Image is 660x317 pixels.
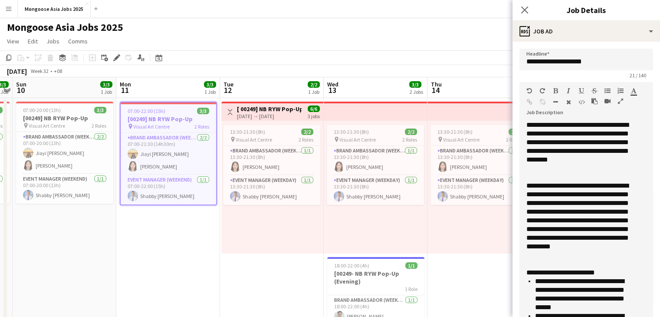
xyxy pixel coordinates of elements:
span: 11 [118,85,131,95]
button: Fullscreen [617,98,624,105]
button: Redo [539,87,545,94]
button: Clear Formatting [565,99,571,106]
h3: [00249] NB RYW Pop-Up [16,114,113,122]
span: 13:30-21:30 (8h) [334,129,369,135]
button: Unordered List [604,87,611,94]
button: Italic [565,87,571,94]
div: 3 jobs [308,112,320,119]
h3: [00249- NB RYW Pop-Up (Evening) [327,270,424,285]
button: Strikethrough [591,87,598,94]
span: 07:00-22:00 (15h) [128,108,165,114]
span: Visual Art Centre [339,136,376,143]
app-card-role: Brand Ambassador (weekday)1/113:30-21:30 (8h)[PERSON_NAME] [430,146,528,175]
span: 13:30-21:30 (8h) [230,129,265,135]
span: 13:30-21:30 (8h) [437,129,473,135]
app-card-role: Brand Ambassador (weekday)1/113:30-21:30 (8h)[PERSON_NAME] [327,146,424,175]
button: Underline [578,87,584,94]
span: 1/1 [405,262,417,269]
app-card-role: Brand Ambassador (weekday)2/207:00-21:30 (14h30m)Jiayi [PERSON_NAME][PERSON_NAME] [121,133,216,175]
button: Insert video [604,98,611,105]
button: Bold [552,87,558,94]
span: Comms [68,37,88,45]
span: 10 [15,85,26,95]
div: [DATE] [7,67,27,76]
span: 2/2 [308,81,320,88]
a: View [3,36,23,47]
span: Edit [28,37,38,45]
span: 2/2 [301,129,313,135]
button: Paste as plain text [591,98,598,105]
span: Thu [431,80,442,88]
h1: Mongoose Asia Jobs 2025 [7,21,123,34]
a: Edit [24,36,41,47]
button: Undo [526,87,532,94]
app-card-role: Event Manager (weekday)1/113:30-21:30 (8h)Shabby [PERSON_NAME] [223,175,320,205]
app-job-card: 13:30-21:30 (8h)2/2 Visual Art Centre2 RolesBrand Ambassador (weekday)1/113:30-21:30 (8h)[PERSON_... [430,125,528,205]
span: Visual Art Centre [236,136,272,143]
span: Jobs [46,37,59,45]
div: 1 Job [308,89,319,95]
span: 3/3 [100,81,112,88]
span: 13 [326,85,338,95]
div: Job Ad [512,21,660,42]
app-card-role: Brand Ambassador (weekday)1/113:30-21:30 (8h)[PERSON_NAME] [223,146,320,175]
a: Comms [65,36,91,47]
span: 2 Roles [92,122,106,129]
span: 3/3 [94,107,106,113]
app-job-card: 13:30-21:30 (8h)2/2 Visual Art Centre2 RolesBrand Ambassador (weekday)1/113:30-21:30 (8h)[PERSON_... [327,125,424,205]
span: 2 Roles [402,136,417,143]
div: 2 Jobs [410,89,423,95]
app-job-card: 13:30-21:30 (8h)2/2 Visual Art Centre2 RolesBrand Ambassador (weekday)1/113:30-21:30 (8h)[PERSON_... [223,125,320,205]
span: View [7,37,19,45]
span: 3/3 [409,81,421,88]
span: Visual Art Centre [443,136,479,143]
h3: [ 00249] NB RYW Pop-Up [237,105,302,113]
div: [DATE] → [DATE] [237,113,302,119]
span: Tue [223,80,233,88]
span: 2 Roles [506,136,521,143]
app-job-card: 07:00-22:00 (15h)3/3[00249] NB RYW Pop-Up Visual Art Centre2 RolesBrand Ambassador (weekday)2/207... [120,102,217,205]
button: Horizontal Line [552,99,558,106]
app-job-card: 07:00-20:00 (13h)3/3[00249] NB RYW Pop-Up Visual Art Centre2 RolesBrand Ambassador (weekend)2/207... [16,102,113,204]
span: 3/3 [197,108,209,114]
span: Visual Art Centre [133,123,170,130]
span: 18:00-22:00 (4h) [334,262,369,269]
div: 1 Job [101,89,112,95]
span: 07:00-20:00 (13h) [23,107,61,113]
span: 3/3 [204,81,216,88]
h3: Job Details [512,4,660,16]
app-card-role: Event Manager (weekend)1/107:00-22:00 (15h)Shabby [PERSON_NAME] [121,175,216,205]
app-card-role: Event Manager (weekend)1/107:00-20:00 (13h)Shabby [PERSON_NAME] [16,174,113,204]
span: 21 / 140 [623,72,653,79]
span: 2 Roles [299,136,313,143]
button: Mongoose Asia Jobs 2025 [18,0,91,17]
span: 6/6 [308,106,320,112]
button: HTML Code [578,99,584,106]
app-card-role: Event Manager (weekday)1/113:30-21:30 (8h)Shabby [PERSON_NAME] [430,175,528,205]
span: 12 [222,85,233,95]
span: Wed [327,80,338,88]
div: +08 [54,68,62,74]
span: Week 32 [29,68,50,74]
a: Jobs [43,36,63,47]
app-card-role: Event Manager (weekday)1/113:30-21:30 (8h)Shabby [PERSON_NAME] [327,175,424,205]
span: Sun [16,80,26,88]
h3: [00249] NB RYW Pop-Up [121,115,216,123]
div: 1 Job [204,89,216,95]
span: 2 Roles [194,123,209,130]
span: 2/2 [509,129,521,135]
button: Ordered List [617,87,624,94]
span: 14 [430,85,442,95]
button: Text Color [630,87,637,94]
span: Mon [120,80,131,88]
span: 2/2 [405,129,417,135]
span: 1 Role [405,286,417,292]
app-card-role: Brand Ambassador (weekend)2/207:00-20:00 (13h)Jiayi [PERSON_NAME][PERSON_NAME] [16,132,113,174]
span: Visual Art Centre [29,122,65,129]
